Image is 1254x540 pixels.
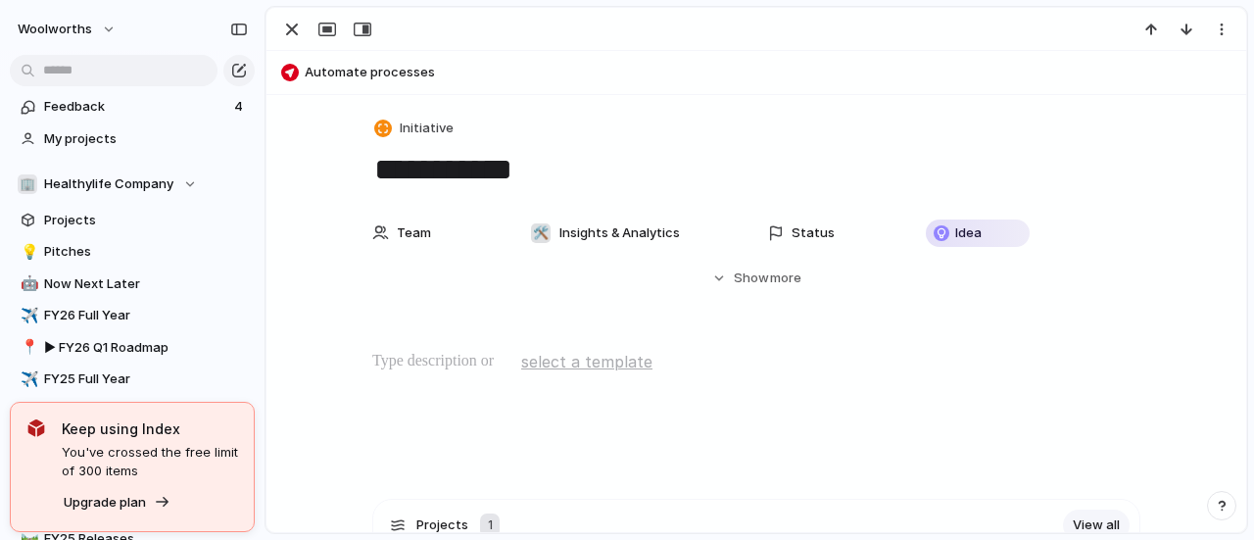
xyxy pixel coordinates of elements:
button: ✈️ [18,369,37,389]
button: 🤖 [18,274,37,294]
span: Projects [416,515,468,535]
span: more [770,269,801,288]
button: woolworths [9,14,126,45]
button: Automate processes [275,57,1237,88]
div: ✈️ [21,305,34,327]
span: Status [792,223,835,243]
span: Initiative [400,119,454,138]
span: FY25 Full Year [44,369,248,389]
button: 🏢Healthylife Company [10,170,255,199]
span: 4 [234,97,247,117]
span: Healthylife Company [44,174,173,194]
a: 📍▶︎ FY26 Q1 Roadmap [10,333,255,363]
span: Team [397,223,431,243]
div: ✈️ [21,368,34,391]
button: 💡 [18,242,37,262]
div: 🛠️ [531,223,551,243]
span: Projects [44,211,248,230]
button: 📍 [18,338,37,358]
a: ✈️FY26 Full Year [10,301,255,330]
span: Idea [955,223,982,243]
a: 🤖Now Next Later [10,270,255,299]
a: ✈️FY25 Full Year [10,365,255,394]
div: 🤖 [21,272,34,295]
a: 💡Pitches [10,237,255,267]
button: select a template [518,347,655,376]
div: 💡 [21,241,34,264]
button: Upgrade plan [58,489,176,516]
span: My projects [44,129,248,149]
a: Feedback4 [10,92,255,122]
span: Feedback [44,97,228,117]
div: 🏢 [18,174,37,194]
a: Projects [10,206,255,235]
span: Insights & Analytics [559,223,680,243]
span: FY26 Full Year [44,306,248,325]
span: Keep using Index [62,418,238,439]
span: Automate processes [305,63,1237,82]
button: Initiative [370,115,459,143]
a: My projects [10,124,255,154]
button: Showmore [372,261,1140,296]
span: Upgrade plan [64,493,146,513]
div: 1 [480,514,500,537]
button: ✈️ [18,306,37,325]
span: Show [734,269,769,288]
span: select a template [521,350,652,373]
span: Now Next Later [44,274,248,294]
span: Pitches [44,242,248,262]
span: woolworths [18,20,92,39]
span: You've crossed the free limit of 300 items [62,443,238,481]
div: 📍 [21,336,34,359]
span: ▶︎ FY26 Q1 Roadmap [44,338,248,358]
